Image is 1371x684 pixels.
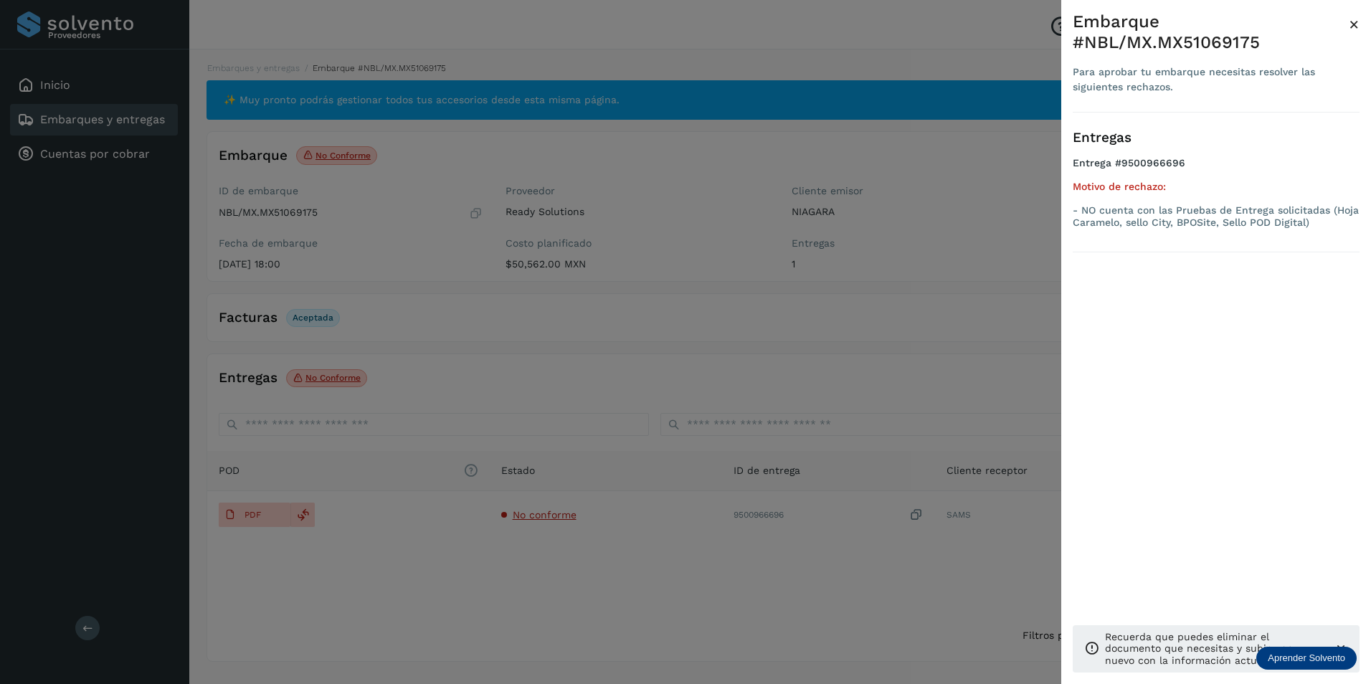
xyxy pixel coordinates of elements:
span: × [1349,14,1360,34]
h4: Entrega #9500966696 [1073,157,1360,181]
p: - NO cuenta con las Pruebas de Entrega solicitadas (Hoja Caramelo, sello City, BPOSite, Sello POD... [1073,204,1360,229]
h3: Entregas [1073,130,1360,146]
button: Close [1349,11,1360,37]
div: Para aprobar tu embarque necesitas resolver las siguientes rechazos. [1073,65,1349,95]
h5: Motivo de rechazo: [1073,181,1360,193]
div: Aprender Solvento [1256,647,1357,670]
p: Recuerda que puedes eliminar el documento que necesitas y subir uno nuevo con la información actu... [1105,631,1322,667]
p: Aprender Solvento [1268,652,1345,664]
div: Embarque #NBL/MX.MX51069175 [1073,11,1349,53]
